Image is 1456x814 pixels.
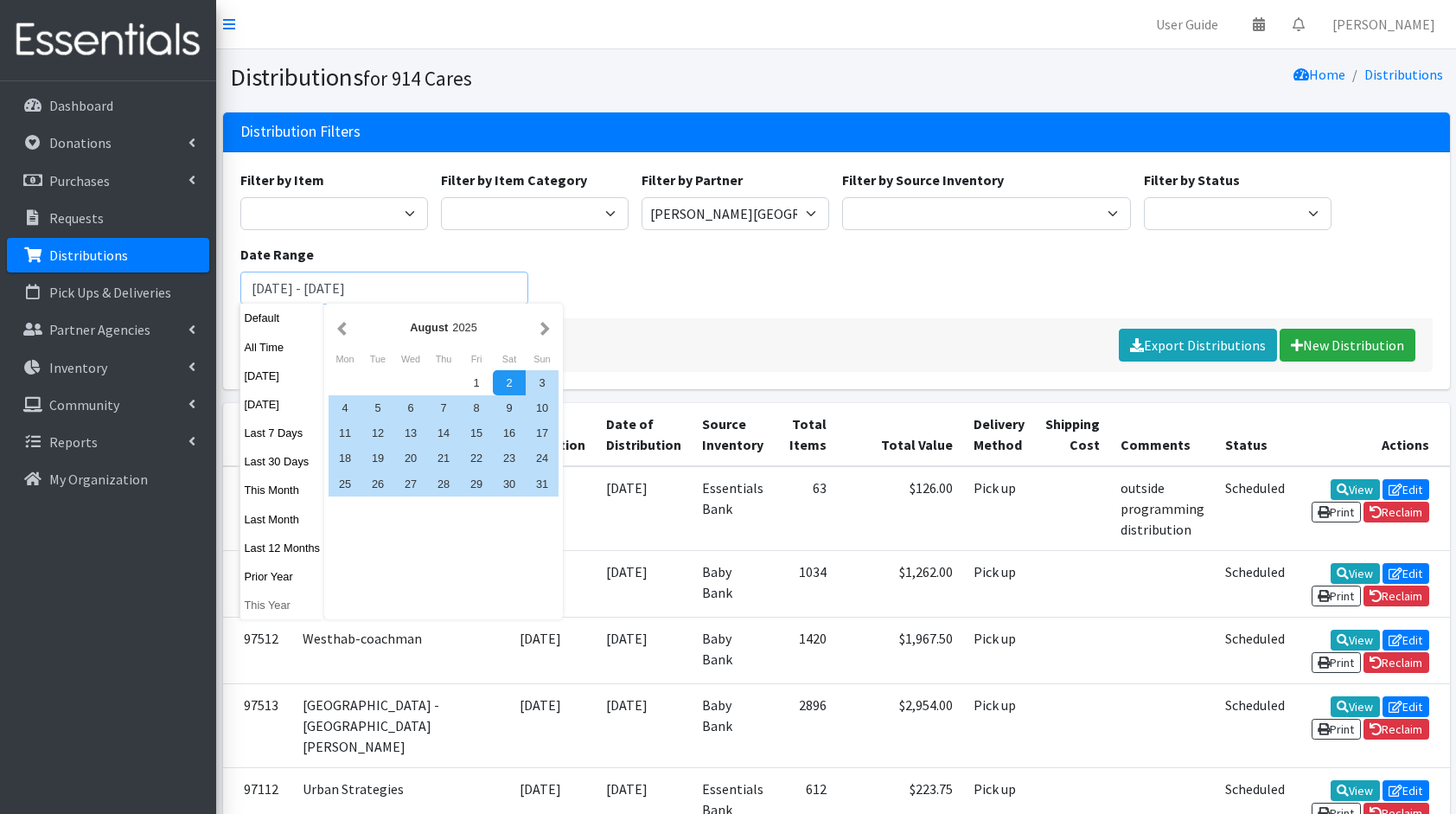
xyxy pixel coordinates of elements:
div: Monday [329,348,361,370]
td: 63 [774,466,837,551]
input: January 1, 2011 - December 31, 2011 [240,272,529,304]
a: Partner Agencies [7,312,209,347]
div: 19 [361,445,394,471]
div: 13 [394,420,427,445]
h3: Distribution Filters [240,123,361,141]
th: Source Inventory [692,403,774,466]
div: 31 [526,471,559,497]
td: [DATE] [509,684,596,768]
td: [DATE] [596,684,692,768]
a: Edit [1383,780,1429,801]
div: 26 [361,471,394,497]
div: Tuesday [361,348,394,370]
div: 4 [329,395,361,420]
p: Pick Ups & Deliveries [49,284,171,301]
td: 97512 [223,617,292,683]
div: 18 [329,445,361,471]
div: 3 [526,370,559,395]
td: Pick up [963,550,1035,617]
strong: August [410,321,448,334]
td: Scheduled [1215,684,1295,768]
td: Scheduled [1215,617,1295,683]
a: Print [1312,586,1361,606]
td: Westhab-coachman [292,617,509,683]
div: 1 [460,370,493,395]
td: Scheduled [1215,466,1295,551]
td: 1034 [774,550,837,617]
a: Distributions [7,238,209,272]
a: Requests [7,201,209,235]
td: 97514 [223,550,292,617]
a: Reclaim [1363,652,1429,673]
p: Partner Agencies [49,321,150,338]
td: [DATE] [596,550,692,617]
label: Filter by Item [240,170,324,190]
button: Last 12 Months [240,535,325,561]
div: Friday [460,348,493,370]
td: $1,967.50 [837,617,963,683]
a: View [1331,696,1380,717]
div: 6 [394,395,427,420]
div: 27 [394,471,427,497]
td: Pick up [963,466,1035,551]
label: Filter by Partner [642,170,743,190]
div: 2 [493,370,526,395]
a: View [1331,479,1380,500]
td: [DATE] [596,466,692,551]
th: Total Value [837,403,963,466]
td: 1420 [774,617,837,683]
p: Dashboard [49,97,113,114]
th: Delivery Method [963,403,1035,466]
a: View [1331,630,1380,651]
a: Edit [1383,630,1429,651]
div: 7 [427,395,460,420]
a: Print [1312,652,1361,673]
div: 23 [493,445,526,471]
div: 29 [460,471,493,497]
a: Inventory [7,350,209,385]
div: 24 [526,445,559,471]
a: Reports [7,425,209,459]
div: 11 [329,420,361,445]
a: Donations [7,125,209,160]
div: 22 [460,445,493,471]
p: My Organization [49,471,148,488]
a: Community [7,388,209,422]
a: Reclaim [1363,502,1429,522]
div: 25 [329,471,361,497]
th: Comments [1110,403,1215,466]
img: HumanEssentials [7,11,209,69]
div: 8 [460,395,493,420]
td: [DATE] [509,617,596,683]
a: Distributions [1364,66,1443,83]
a: Reclaim [1363,586,1429,606]
th: ID [223,403,292,466]
td: Baby Bank [692,684,774,768]
div: 15 [460,420,493,445]
div: 30 [493,471,526,497]
button: Default [240,305,325,330]
a: Reclaim [1363,719,1429,740]
td: $126.00 [837,466,963,551]
a: Dashboard [7,88,209,123]
a: [PERSON_NAME] [1319,7,1449,42]
a: Edit [1383,696,1429,717]
a: My Organization [7,462,209,497]
a: Edit [1383,479,1429,500]
button: All Time [240,335,325,360]
td: Pick up [963,684,1035,768]
th: Shipping Cost [1035,403,1110,466]
p: Purchases [49,172,110,189]
div: 21 [427,445,460,471]
div: 10 [526,395,559,420]
div: Wednesday [394,348,427,370]
button: This Year [240,593,325,618]
a: Print [1312,719,1361,740]
label: Filter by Status [1144,170,1240,190]
a: Home [1293,66,1345,83]
a: View [1331,563,1380,584]
td: 97118 [223,466,292,551]
label: Date Range [240,244,314,265]
div: Saturday [493,348,526,370]
a: View [1331,780,1380,801]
